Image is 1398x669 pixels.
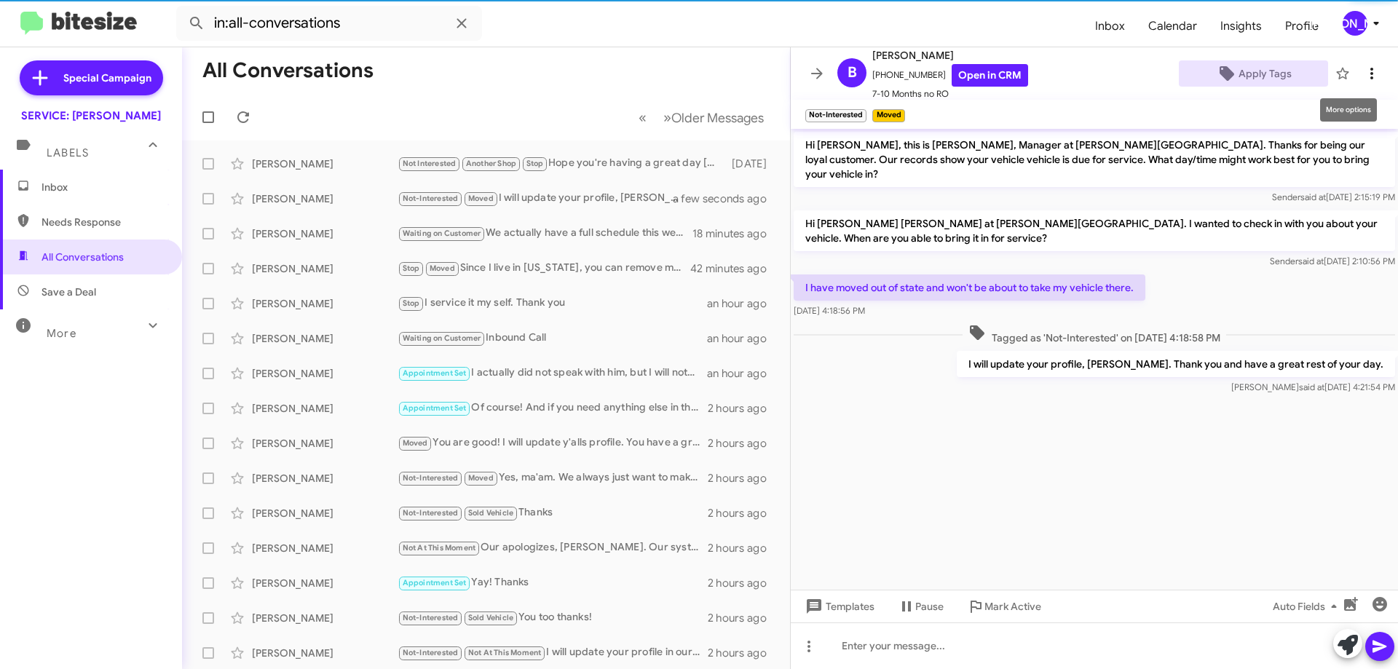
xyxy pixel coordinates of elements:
span: Older Messages [671,110,764,126]
div: a few seconds ago [691,191,778,206]
div: We actually have a full schedule this week. The first opening we have is [DATE] at 11am. [398,225,692,242]
div: You too thanks! [398,609,708,626]
span: Not-Interested [403,613,459,622]
div: 18 minutes ago [692,226,778,241]
div: I service it my self. Thank you [398,295,707,312]
div: [PERSON_NAME] [252,226,398,241]
span: Waiting on Customer [403,333,481,343]
div: [PERSON_NAME] [252,157,398,171]
span: Stop [526,159,544,168]
span: Waiting on Customer [403,229,481,238]
span: Not-Interested [403,508,459,518]
div: [PERSON_NAME] [252,331,398,346]
span: Not-Interested [403,473,459,483]
span: Not-Interested [403,194,459,203]
div: an hour ago [707,296,778,311]
a: Profile [1273,5,1330,47]
span: [DATE] 4:18:56 PM [794,305,865,316]
div: SERVICE: [PERSON_NAME] [21,108,161,123]
div: Inbound Call [398,330,707,347]
span: Moved [403,438,428,448]
span: More [47,327,76,340]
div: I will update your profile, [PERSON_NAME]. Thank you and have a great rest of your day. [398,190,691,207]
div: 2 hours ago [708,506,778,520]
div: [PERSON_NAME] [252,436,398,451]
div: [PERSON_NAME] [252,611,398,625]
span: Pause [915,593,944,619]
div: Yes, ma'am. We always just want to make sure everyone redeems that first free maintenance visit. ... [398,470,708,486]
div: I will update your profile in our system, [PERSON_NAME]. Thank you and have a wonderful day. [398,644,708,661]
span: Needs Response [42,215,165,229]
a: Inbox [1083,5,1137,47]
span: Special Campaign [63,71,151,85]
p: I have moved out of state and won't be about to take my vehicle there. [794,274,1145,301]
small: Moved [872,109,904,122]
span: Not At This Moment [468,648,542,657]
div: Our apologizes, [PERSON_NAME]. Our system appears to have had a glitch. I am so sorry about that.... [398,539,708,556]
div: 2 hours ago [708,576,778,590]
div: [PERSON_NAME] [252,576,398,590]
div: [PERSON_NAME] [252,296,398,311]
span: Labels [47,146,89,159]
div: Of course! And if you need anything else in the meantime, feel free to reach out to me on this or... [398,400,708,416]
span: B [848,61,857,84]
div: an hour ago [707,331,778,346]
a: Insights [1209,5,1273,47]
button: Auto Fields [1261,593,1354,619]
span: Apply Tags [1239,60,1292,87]
span: said at [1299,381,1324,392]
span: said at [1300,191,1326,202]
div: [PERSON_NAME] [252,191,398,206]
div: 2 hours ago [708,401,778,416]
span: » [663,108,671,127]
div: Since I live in [US_STATE], you can remove me from this list. The commute is a little far for an ... [398,260,691,277]
div: [PERSON_NAME] [252,541,398,555]
span: Not-Interested [403,648,459,657]
span: Moved [468,194,494,203]
span: said at [1298,256,1324,266]
span: Tagged as 'Not-Interested' on [DATE] 4:18:58 PM [963,324,1226,345]
small: Not-Interested [805,109,866,122]
input: Search [176,6,482,41]
div: [PERSON_NAME] [252,646,398,660]
span: Stop [403,264,420,273]
span: Stop [403,298,420,308]
div: 42 minutes ago [691,261,778,276]
div: 2 hours ago [708,471,778,486]
a: Special Campaign [20,60,163,95]
a: Calendar [1137,5,1209,47]
span: Appointment Set [403,578,467,587]
div: [PERSON_NAME] [252,471,398,486]
span: Appointment Set [403,403,467,413]
div: [PERSON_NAME] [252,401,398,416]
span: Mark Active [984,593,1041,619]
p: I will update your profile, [PERSON_NAME]. Thank you and have a great rest of your day. [957,351,1395,377]
div: Hope you're having a great day [PERSON_NAME]. it's [PERSON_NAME] at [PERSON_NAME][GEOGRAPHIC_DATA... [398,155,724,172]
button: Mark Active [955,593,1053,619]
button: [PERSON_NAME] [1330,11,1382,36]
div: an hour ago [707,366,778,381]
span: Moved [468,473,494,483]
span: Auto Fields [1273,593,1343,619]
div: Yay! Thanks [398,574,708,591]
span: Not Interested [403,159,457,168]
nav: Page navigation example [631,103,773,132]
span: Not At This Moment [403,543,476,553]
span: Sender [DATE] 2:15:19 PM [1272,191,1395,202]
button: Next [655,103,773,132]
div: 2 hours ago [708,611,778,625]
div: 2 hours ago [708,541,778,555]
div: [PERSON_NAME] [252,506,398,520]
button: Templates [791,593,886,619]
div: [PERSON_NAME] [252,366,398,381]
span: [PERSON_NAME] [872,47,1028,64]
div: [DATE] [724,157,778,171]
span: Sold Vehicle [468,508,513,518]
div: I actually did not speak with him, but I will notate. Thank you, [PERSON_NAME]. Have a great rest... [398,365,707,381]
span: Save a Deal [42,285,96,299]
div: 2 hours ago [708,436,778,451]
span: Inbox [42,180,165,194]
